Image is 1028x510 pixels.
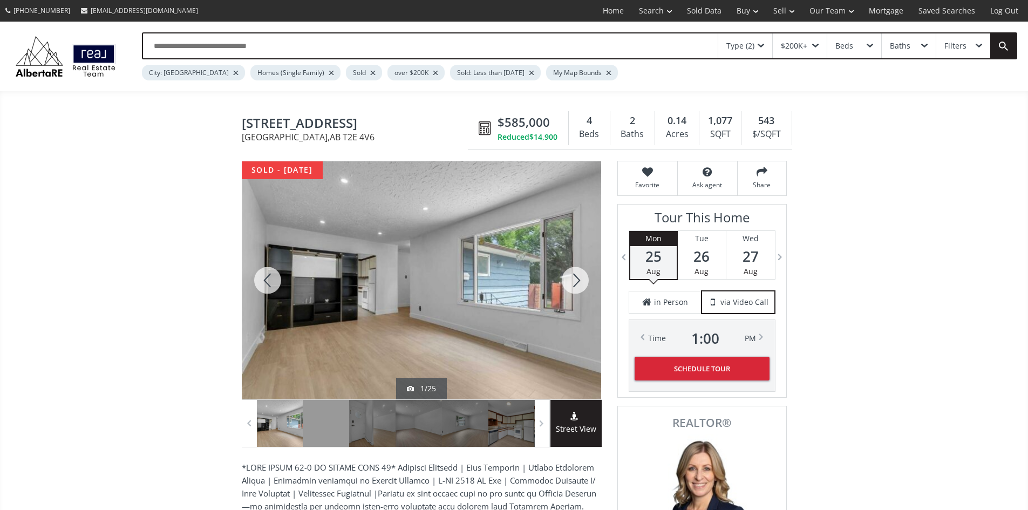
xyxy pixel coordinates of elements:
div: 1/25 [407,383,436,394]
div: Tue [678,231,726,246]
div: Wed [726,231,775,246]
span: 25 [630,249,677,264]
div: Beds [835,42,853,50]
div: Baths [616,126,649,142]
span: in Person [654,297,688,308]
span: via Video Call [720,297,768,308]
span: $585,000 [498,114,550,131]
div: 0.14 [661,114,693,128]
div: 2 [616,114,649,128]
div: 1027 18 Street NE Calgary, AB T2E 4V6 - Photo 1 of 25 [242,161,601,399]
div: Homes (Single Family) [250,65,341,80]
div: Acres [661,126,693,142]
span: Share [743,180,781,189]
div: 543 [747,114,786,128]
span: 1 : 00 [691,331,719,346]
div: Reduced [498,132,557,142]
div: $/SQFT [747,126,786,142]
div: Time PM [648,331,756,346]
div: Sold: Less than [DATE] [450,65,541,80]
div: Mon [630,231,677,246]
span: REALTOR® [630,417,774,429]
div: Baths [890,42,910,50]
span: [EMAIL_ADDRESS][DOMAIN_NAME] [91,6,198,15]
span: [GEOGRAPHIC_DATA] , AB T2E 4V6 [242,133,473,141]
div: Sold [346,65,382,80]
span: 1,077 [708,114,732,128]
div: SQFT [705,126,736,142]
span: Favorite [623,180,672,189]
div: My Map Bounds [546,65,618,80]
span: 27 [726,249,775,264]
span: Aug [744,266,758,276]
span: 1027 18 Street NE [242,116,473,133]
div: over $200K [387,65,445,80]
div: sold - [DATE] [242,161,323,179]
div: 4 [574,114,604,128]
span: Aug [646,266,661,276]
span: [PHONE_NUMBER] [13,6,70,15]
a: [EMAIL_ADDRESS][DOMAIN_NAME] [76,1,203,21]
h3: Tour This Home [629,210,775,230]
div: Type (2) [726,42,754,50]
div: Beds [574,126,604,142]
img: Logo [11,33,120,79]
span: Street View [550,423,602,436]
button: Schedule Tour [635,357,770,380]
div: City: [GEOGRAPHIC_DATA] [142,65,245,80]
span: $14,900 [529,132,557,142]
div: Filters [944,42,966,50]
div: $200K+ [781,42,807,50]
span: 26 [678,249,726,264]
span: Aug [695,266,709,276]
span: Ask agent [683,180,732,189]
